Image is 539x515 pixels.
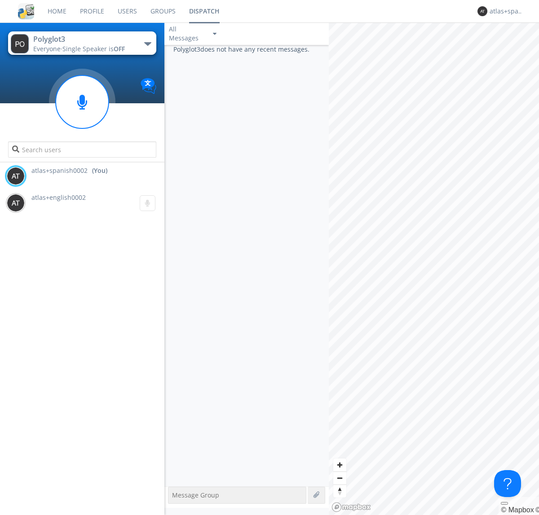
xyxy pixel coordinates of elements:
button: Toggle attribution [501,502,508,505]
img: Translation enabled [141,78,156,94]
button: Zoom in [333,458,346,471]
div: (You) [92,166,107,175]
button: Reset bearing to north [333,484,346,497]
button: Zoom out [333,471,346,484]
button: Polyglot3Everyone·Single Speaker isOFF [8,31,156,55]
input: Search users [8,141,156,158]
a: Mapbox logo [331,502,371,512]
img: caret-down-sm.svg [213,33,216,35]
img: 373638.png [477,6,487,16]
span: Single Speaker is [62,44,125,53]
div: Everyone · [33,44,134,53]
a: Mapbox [501,506,534,514]
div: Polyglot3 [33,34,134,44]
div: All Messages [169,25,205,43]
iframe: Toggle Customer Support [494,470,521,497]
div: Polyglot3 does not have any recent messages. [164,45,329,486]
img: 373638.png [11,34,29,53]
div: atlas+spanish0002 [490,7,523,16]
img: 373638.png [7,194,25,212]
span: atlas+spanish0002 [31,166,88,175]
span: OFF [114,44,125,53]
img: cddb5a64eb264b2086981ab96f4c1ba7 [18,3,34,19]
img: 373638.png [7,167,25,185]
span: atlas+english0002 [31,193,86,202]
